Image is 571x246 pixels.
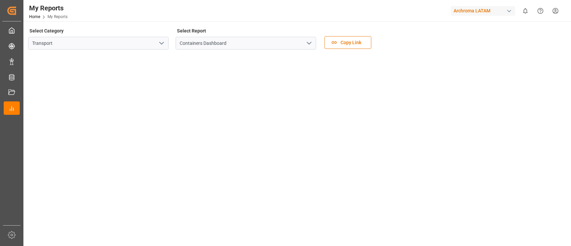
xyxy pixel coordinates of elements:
[451,4,518,17] button: Archroma LATAM
[304,38,314,49] button: open menu
[451,6,515,16] div: Archroma LATAM
[28,37,169,50] input: Type to search/select
[29,3,68,13] div: My Reports
[533,3,548,18] button: Help Center
[518,3,533,18] button: show 0 new notifications
[337,39,365,46] span: Copy Link
[324,36,371,49] button: Copy Link
[156,38,166,49] button: open menu
[176,37,316,50] input: Type to search/select
[176,26,207,35] label: Select Report
[29,14,40,19] a: Home
[28,26,65,35] label: Select Category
